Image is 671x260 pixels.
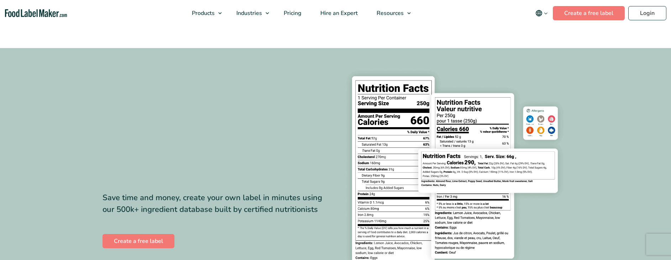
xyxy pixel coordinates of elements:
span: Products [190,9,215,17]
span: Resources [374,9,404,17]
a: Create a free label [103,234,174,248]
span: Hire an Expert [318,9,358,17]
div: Save time and money, create your own label in minutes using our 500k+ ingredient database built b... [103,192,330,215]
span: Industries [234,9,263,17]
a: Create a free label [553,6,625,20]
span: Pricing [282,9,302,17]
a: Login [628,6,666,20]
